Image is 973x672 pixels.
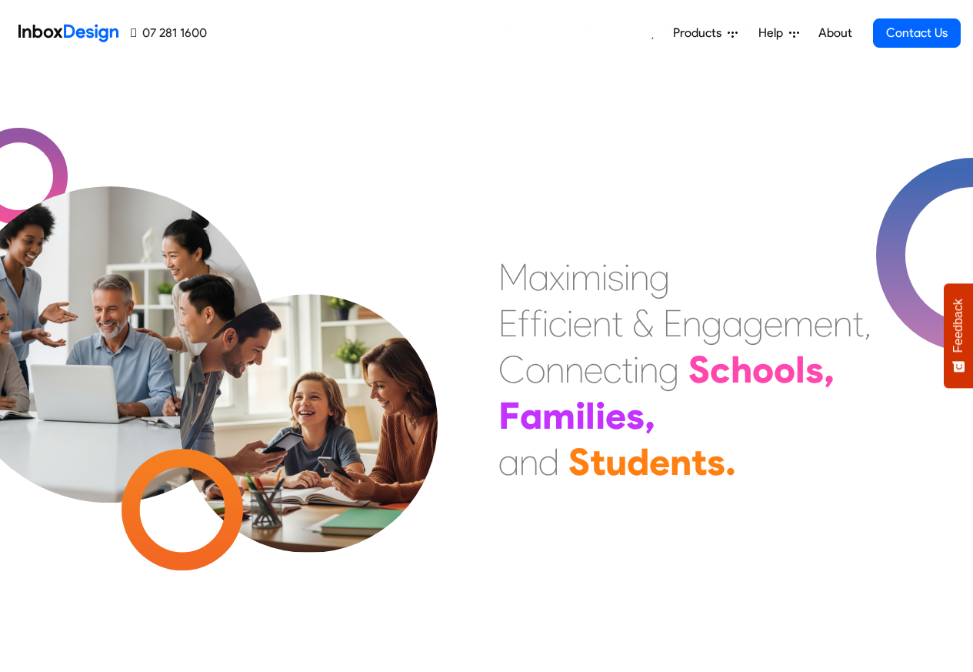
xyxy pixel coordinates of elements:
div: o [752,346,774,393]
a: 07 281 1600 [131,24,207,42]
div: s [805,346,824,393]
div: l [585,393,595,439]
div: . [725,439,736,485]
div: t [621,346,633,393]
div: e [605,393,626,439]
div: m [571,254,601,300]
div: n [565,346,584,393]
div: t [691,439,707,485]
div: f [530,300,542,346]
a: About [814,18,856,48]
div: d [627,439,649,485]
div: t [611,300,623,346]
div: o [774,346,795,393]
div: g [658,346,679,393]
div: i [575,393,585,439]
div: S [688,346,710,393]
div: M [498,254,528,300]
div: c [710,346,731,393]
div: g [649,254,670,300]
div: m [542,393,575,439]
div: o [525,346,545,393]
div: n [670,439,691,485]
div: e [649,439,670,485]
a: Products [667,18,744,48]
div: n [833,300,852,346]
div: , [645,393,655,439]
div: f [518,300,530,346]
div: S [568,439,590,485]
div: n [545,346,565,393]
span: Products [673,24,728,42]
div: a [722,300,743,346]
div: d [538,439,559,485]
button: Feedback - Show survey [944,283,973,388]
div: t [590,439,605,485]
div: i [542,300,548,346]
div: i [567,300,573,346]
div: , [864,300,871,346]
div: c [603,346,621,393]
div: i [601,254,608,300]
div: u [605,439,627,485]
div: n [682,300,701,346]
div: i [633,346,639,393]
div: i [595,393,605,439]
div: c [548,300,567,346]
div: C [498,346,525,393]
div: g [701,300,722,346]
div: g [743,300,764,346]
div: e [814,300,833,346]
div: E [663,300,682,346]
div: F [498,393,520,439]
div: n [519,439,538,485]
div: s [626,393,645,439]
div: m [783,300,814,346]
div: x [549,254,565,300]
div: i [565,254,571,300]
div: h [731,346,752,393]
div: & [632,300,654,346]
div: e [573,300,592,346]
div: E [498,300,518,346]
div: Maximising Efficient & Engagement, Connecting Schools, Families, and Students. [498,254,871,485]
span: Help [758,24,789,42]
div: i [624,254,630,300]
div: t [852,300,864,346]
div: a [528,254,549,300]
div: s [707,439,725,485]
div: e [764,300,783,346]
div: a [520,393,542,439]
div: e [584,346,603,393]
span: Feedback [951,299,965,353]
a: Help [752,18,805,48]
div: n [592,300,611,346]
div: a [498,439,519,485]
div: s [608,254,624,300]
a: Contact Us [873,18,961,48]
img: parents_with_child.png [148,230,470,553]
div: n [630,254,649,300]
div: l [795,346,805,393]
div: , [824,346,835,393]
div: n [639,346,658,393]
